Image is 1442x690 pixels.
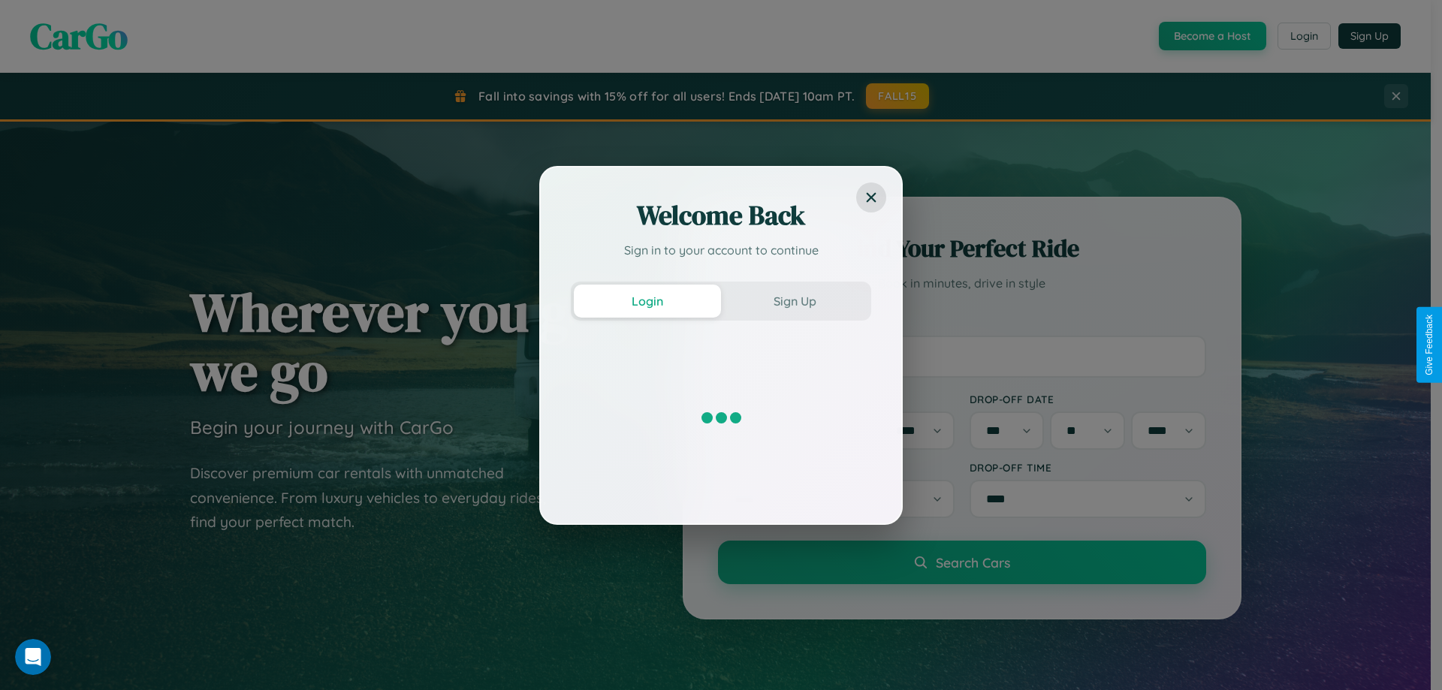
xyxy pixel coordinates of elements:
iframe: Intercom live chat [15,639,51,675]
button: Sign Up [721,285,868,318]
p: Sign in to your account to continue [571,241,871,259]
h2: Welcome Back [571,197,871,234]
button: Login [574,285,721,318]
div: Give Feedback [1424,315,1434,375]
